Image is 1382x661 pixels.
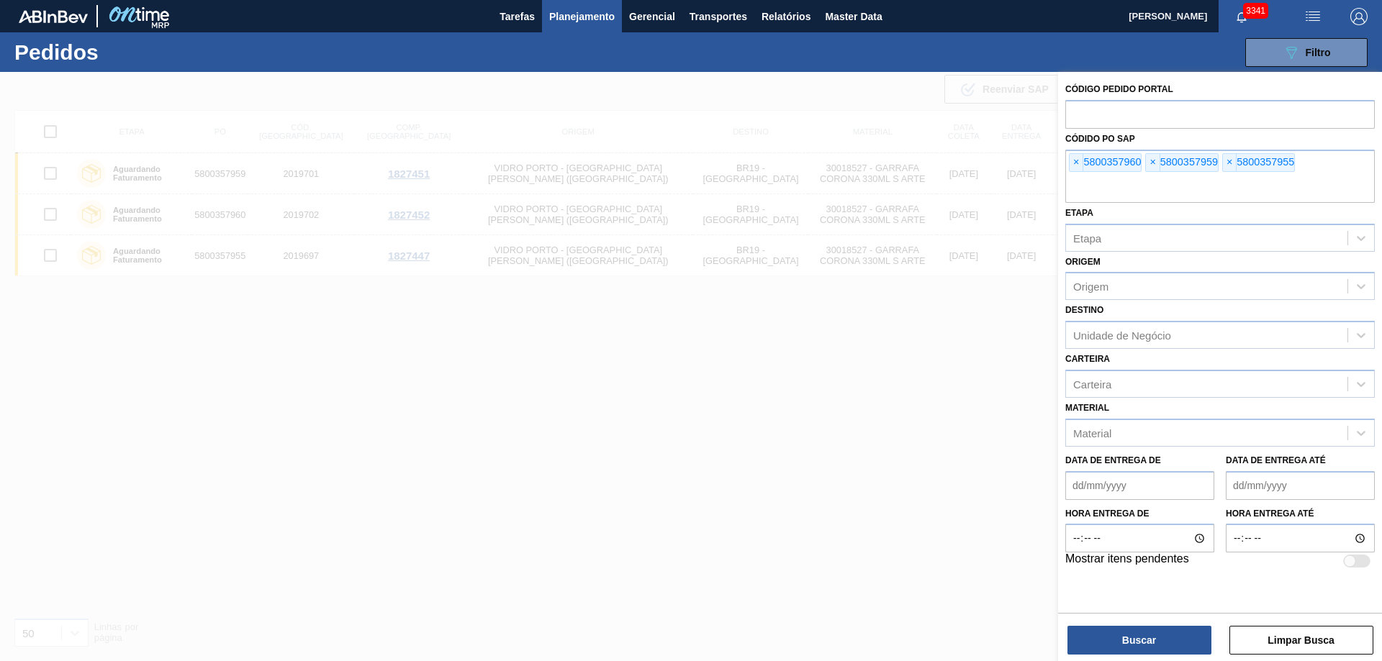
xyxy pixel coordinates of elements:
img: Logout [1350,8,1368,25]
label: Data de Entrega até [1226,455,1326,465]
label: Códido PO SAP [1065,134,1135,144]
label: Código Pedido Portal [1065,84,1173,94]
label: Mostrar itens pendentes [1065,552,1189,570]
div: Material [1073,427,1111,439]
input: dd/mm/yyyy [1065,471,1214,500]
span: Gerencial [629,8,675,25]
div: 5800357959 [1145,153,1218,172]
span: Planejamento [549,8,615,25]
label: Origem [1065,257,1101,267]
span: Transportes [690,8,747,25]
label: Hora entrega até [1226,503,1375,524]
span: × [1146,154,1160,171]
div: Carteira [1073,378,1111,390]
span: × [1223,154,1237,171]
div: Unidade de Negócio [1073,329,1171,342]
div: 5800357960 [1069,153,1142,172]
label: Carteira [1065,354,1110,364]
button: Filtro [1245,38,1368,67]
div: Etapa [1073,232,1101,244]
span: Tarefas [500,8,535,25]
div: 5800357955 [1222,153,1295,172]
label: Data de Entrega de [1065,455,1161,465]
img: TNhmsLtSVTkK8tSr43FrP2fwEKptu5GPRR3wAAAABJRU5ErkJggg== [19,10,88,23]
span: 3341 [1243,3,1268,19]
label: Destino [1065,305,1103,315]
button: Notificações [1219,6,1265,27]
span: Filtro [1306,47,1331,58]
div: Origem [1073,281,1108,293]
label: Material [1065,403,1109,413]
label: Hora entrega de [1065,503,1214,524]
span: Master Data [825,8,882,25]
label: Etapa [1065,208,1093,218]
input: dd/mm/yyyy [1226,471,1375,500]
span: Relatórios [762,8,810,25]
span: × [1070,154,1083,171]
img: userActions [1304,8,1322,25]
h1: Pedidos [14,44,230,60]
